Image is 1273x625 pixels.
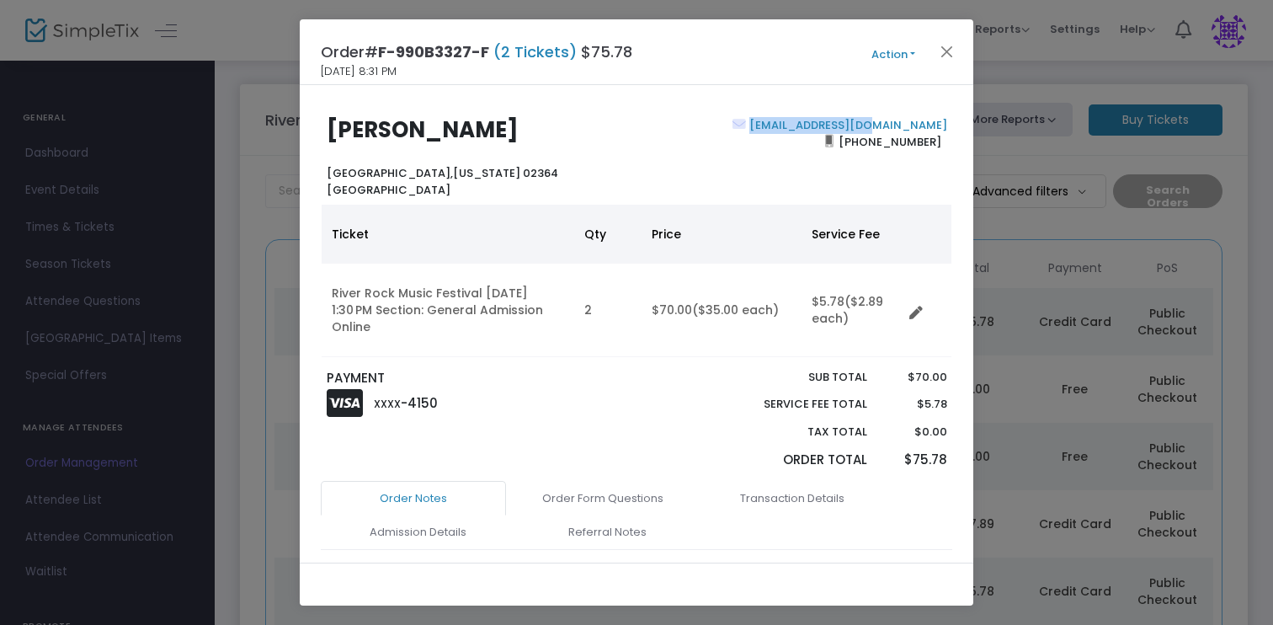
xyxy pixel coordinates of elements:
td: $5.78 [802,264,903,357]
a: Admission Details [325,515,510,550]
p: $70.00 [883,369,946,386]
th: Qty [574,205,642,264]
p: Tax Total [724,424,867,441]
td: 2 [574,264,642,357]
a: Referral Notes [514,515,700,550]
span: XXXX [374,397,401,411]
a: Order Form Questions [510,481,695,516]
td: River Rock Music Festival [DATE] 1:30 PM Section: General Admission Online [322,264,574,357]
p: PAYMENT [327,369,629,388]
p: Sub total [724,369,867,386]
td: $70.00 [642,264,802,357]
a: Order Notes [321,481,506,516]
th: Service Fee [802,205,903,264]
button: Close [936,40,958,62]
b: [PERSON_NAME] [327,115,519,145]
a: [EMAIL_ADDRESS][DOMAIN_NAME] [746,117,947,133]
a: Transaction Details [700,481,885,516]
b: [US_STATE] 02364 [GEOGRAPHIC_DATA] [327,165,558,198]
span: -4150 [401,394,438,412]
th: Price [642,205,802,264]
p: Order Total [724,451,867,470]
div: Data table [322,205,951,357]
th: Ticket [322,205,574,264]
p: $5.78 [883,396,946,413]
h4: Order# $75.78 [321,40,632,63]
p: $0.00 [883,424,946,441]
p: $75.78 [883,451,946,470]
span: (2 Tickets) [489,41,581,62]
span: [DATE] 8:31 PM [321,63,397,80]
span: ($2.89 each) [812,293,883,327]
span: [GEOGRAPHIC_DATA], [327,165,453,181]
span: ($35.00 each) [692,302,779,318]
span: [PHONE_NUMBER] [834,128,947,155]
p: Service Fee Total [724,396,867,413]
button: Action [843,45,944,64]
span: F-990B3327-F [378,41,489,62]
